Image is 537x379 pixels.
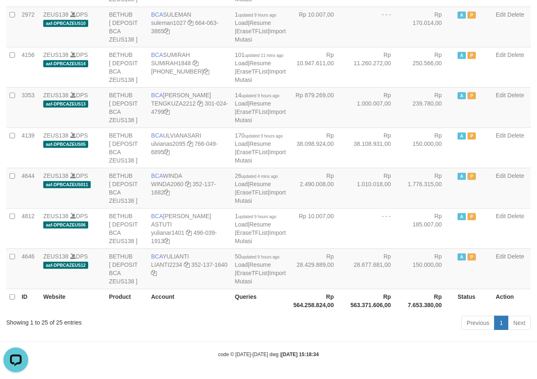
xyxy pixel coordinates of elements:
[403,249,454,289] td: Rp 150.000,00
[151,11,163,18] span: BCA
[236,108,267,115] a: EraseTFList
[151,261,182,268] a: LIANTI2234
[235,149,286,164] a: Import Mutasi
[235,270,286,285] a: Import Mutasi
[346,128,403,168] td: Rp 38.108.931,00
[106,249,148,289] td: BETHUB [ DEPOSIT BCA ZEUS138 ]
[235,92,280,98] span: 14
[148,47,231,87] td: SUMIRAH [PHONE_NUMBER]
[507,92,524,98] a: Delete
[151,92,163,98] span: BCA
[507,213,524,219] a: Delete
[236,68,267,75] a: EraseTFList
[151,213,163,219] span: BCA
[235,172,286,204] span: | | |
[106,7,148,47] td: BETHUB [ DEPOSIT BCA ZEUS138 ]
[148,7,231,47] td: SULEMAN 664-063-3865
[238,13,276,17] span: updated 9 hours ago
[235,261,248,268] a: Load
[151,253,163,260] span: BCA
[43,60,88,67] span: aaf-DPBCAZEUS14
[235,253,280,260] span: 50
[18,249,40,289] td: 4646
[40,249,106,289] td: DPS
[40,168,106,208] td: DPS
[148,128,231,168] td: ULVIANASARI 766-049-6895
[236,149,267,155] a: EraseTFList
[151,172,163,179] span: BCA
[235,52,286,83] span: | | |
[249,181,271,187] a: Resume
[164,149,170,155] a: Copy 7660496895 to clipboard
[106,47,148,87] td: BETHUB [ DEPOSIT BCA ZEUS138 ]
[164,238,170,244] a: Copy 4960391913 to clipboard
[494,316,508,330] a: 1
[40,47,106,87] td: DPS
[235,189,286,204] a: Import Mutasi
[496,213,506,219] a: Edit
[43,172,69,179] a: ZEUS138
[346,168,403,208] td: Rp 1.010.018,00
[403,289,454,313] th: Rp 7.653.380,00
[18,7,40,47] td: 2972
[403,208,454,249] td: Rp 185.007,00
[235,253,286,285] span: | | |
[236,270,267,276] a: EraseTFList
[346,7,403,47] td: - - -
[507,132,524,139] a: Delete
[496,52,506,58] a: Edit
[492,289,531,313] th: Action
[235,132,283,139] span: 170
[151,140,186,147] a: ulvianas2095
[241,94,280,98] span: updated 9 hours ago
[289,128,346,168] td: Rp 38.098.924,00
[236,28,267,34] a: EraseTFList
[43,92,69,98] a: ZEUS138
[403,168,454,208] td: Rp 1.776.315,00
[43,101,88,108] span: aaf-DPBCAZEUS13
[43,181,91,188] span: aaf-DPBCAZEUS011
[289,208,346,249] td: Rp 10.007,00
[403,87,454,128] td: Rp 239.780,00
[18,47,40,87] td: 4156
[151,229,184,236] a: yulianar1401
[289,87,346,128] td: Rp 879.269,00
[496,132,506,139] a: Edit
[18,87,40,128] td: 3353
[106,208,148,249] td: BETHUB [ DEPOSIT BCA ZEUS138 ]
[468,52,476,59] span: Paused
[235,92,286,123] span: | | |
[40,87,106,128] td: DPS
[235,140,248,147] a: Load
[6,315,218,327] div: Showing 1 to 25 of 25 entries
[235,221,248,228] a: Load
[454,289,492,313] th: Status
[468,253,476,261] span: Paused
[164,108,170,115] a: Copy 3010244799 to clipboard
[496,11,506,18] a: Edit
[151,20,186,26] a: suleman1027
[458,92,466,99] span: Active
[235,213,286,244] span: | | |
[346,47,403,87] td: Rp 11.260.272,00
[106,87,148,128] td: BETHUB [ DEPOSIT BCA ZEUS138 ]
[289,249,346,289] td: Rp 28.429.889,00
[403,7,454,47] td: Rp 170.014,00
[184,261,190,268] a: Copy LIANTI2234 to clipboard
[249,20,271,26] a: Resume
[18,168,40,208] td: 4644
[458,12,466,19] span: Active
[249,140,271,147] a: Resume
[43,20,88,27] span: aaf-DPBCAZEUS10
[151,100,195,107] a: TENGKUZA2212
[403,128,454,168] td: Rp 150.000,00
[43,11,69,18] a: ZEUS138
[193,60,198,66] a: Copy SUMIRAH1848 to clipboard
[232,289,289,313] th: Queries
[346,208,403,249] td: - - -
[241,174,278,179] span: updated 4 mins ago
[40,7,106,47] td: DPS
[245,53,283,58] span: updated 11 mins ago
[508,316,531,330] a: Next
[3,3,28,28] button: Open LiveChat chat widget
